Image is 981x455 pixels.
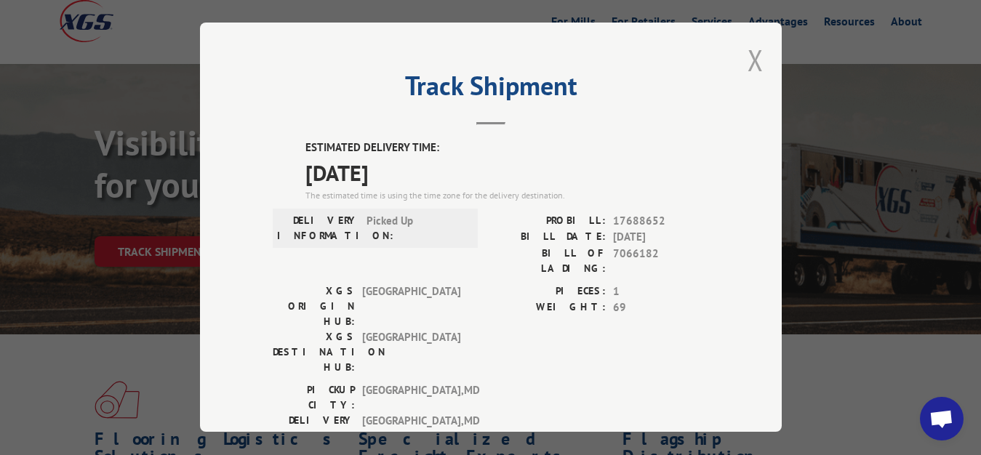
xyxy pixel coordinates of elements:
[273,76,709,103] h2: Track Shipment
[273,382,355,413] label: PICKUP CITY:
[273,283,355,329] label: XGS ORIGIN HUB:
[362,283,460,329] span: [GEOGRAPHIC_DATA]
[491,246,606,276] label: BILL OF LADING:
[362,413,460,443] span: [GEOGRAPHIC_DATA] , MD
[362,382,460,413] span: [GEOGRAPHIC_DATA] , MD
[613,213,709,230] span: 17688652
[273,329,355,375] label: XGS DESTINATION HUB:
[273,413,355,443] label: DELIVERY CITY:
[305,140,709,156] label: ESTIMATED DELIVERY TIME:
[491,299,606,316] label: WEIGHT:
[305,156,709,189] span: [DATE]
[613,283,709,300] span: 1
[277,213,359,243] label: DELIVERY INFORMATION:
[613,299,709,316] span: 69
[491,213,606,230] label: PROBILL:
[613,246,709,276] span: 7066182
[305,189,709,202] div: The estimated time is using the time zone for the delivery destination.
[920,397,964,440] div: Open chat
[613,229,709,246] span: [DATE]
[367,213,465,243] span: Picked Up
[491,229,606,246] label: BILL DATE:
[748,41,764,79] button: Close modal
[491,283,606,300] label: PIECES:
[362,329,460,375] span: [GEOGRAPHIC_DATA]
